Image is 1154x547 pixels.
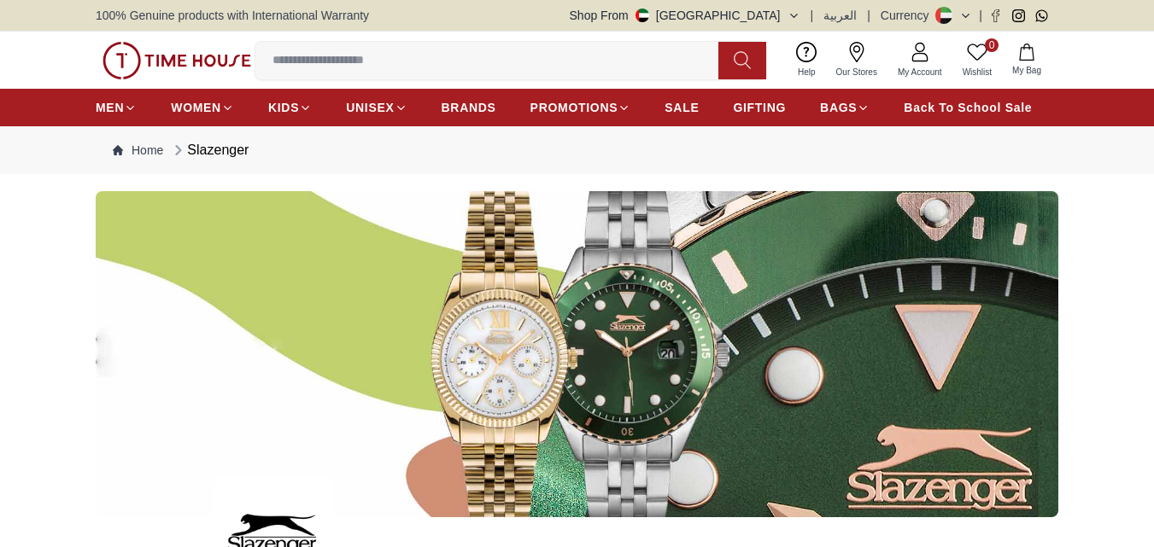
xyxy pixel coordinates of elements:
span: GIFTING [733,99,786,116]
a: Whatsapp [1035,9,1048,22]
button: My Bag [1002,40,1051,80]
span: UNISEX [346,99,394,116]
div: Currency [881,7,936,24]
span: Back To School Sale [904,99,1032,116]
a: PROMOTIONS [530,92,631,123]
span: Our Stores [829,66,884,79]
span: Help [791,66,823,79]
span: Wishlist [956,66,999,79]
a: WOMEN [171,92,234,123]
a: KIDS [268,92,312,123]
span: 0 [985,38,999,52]
img: ... [103,42,251,79]
a: GIFTING [733,92,786,123]
a: UNISEX [346,92,407,123]
span: My Account [891,66,949,79]
span: BRANDS [442,99,496,116]
div: Slazenger [170,140,249,160]
span: | [811,7,814,24]
a: Back To School Sale [904,92,1032,123]
span: 100% Genuine products with International Warranty [96,7,369,24]
a: Home [113,142,163,159]
img: United Arab Emirates [636,9,649,22]
a: Facebook [989,9,1002,22]
span: MEN [96,99,124,116]
button: Shop From[GEOGRAPHIC_DATA] [570,7,800,24]
nav: Breadcrumb [96,126,1058,174]
span: KIDS [268,99,299,116]
a: Instagram [1012,9,1025,22]
span: | [979,7,982,24]
span: | [867,7,870,24]
a: 0Wishlist [952,38,1002,82]
span: PROMOTIONS [530,99,618,116]
a: Help [788,38,826,82]
span: WOMEN [171,99,221,116]
span: My Bag [1005,64,1048,77]
span: SALE [665,99,699,116]
a: MEN [96,92,137,123]
a: BRANDS [442,92,496,123]
a: Our Stores [826,38,887,82]
a: BAGS [820,92,870,123]
span: BAGS [820,99,857,116]
a: SALE [665,92,699,123]
button: العربية [823,7,857,24]
img: ... [96,191,1058,517]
